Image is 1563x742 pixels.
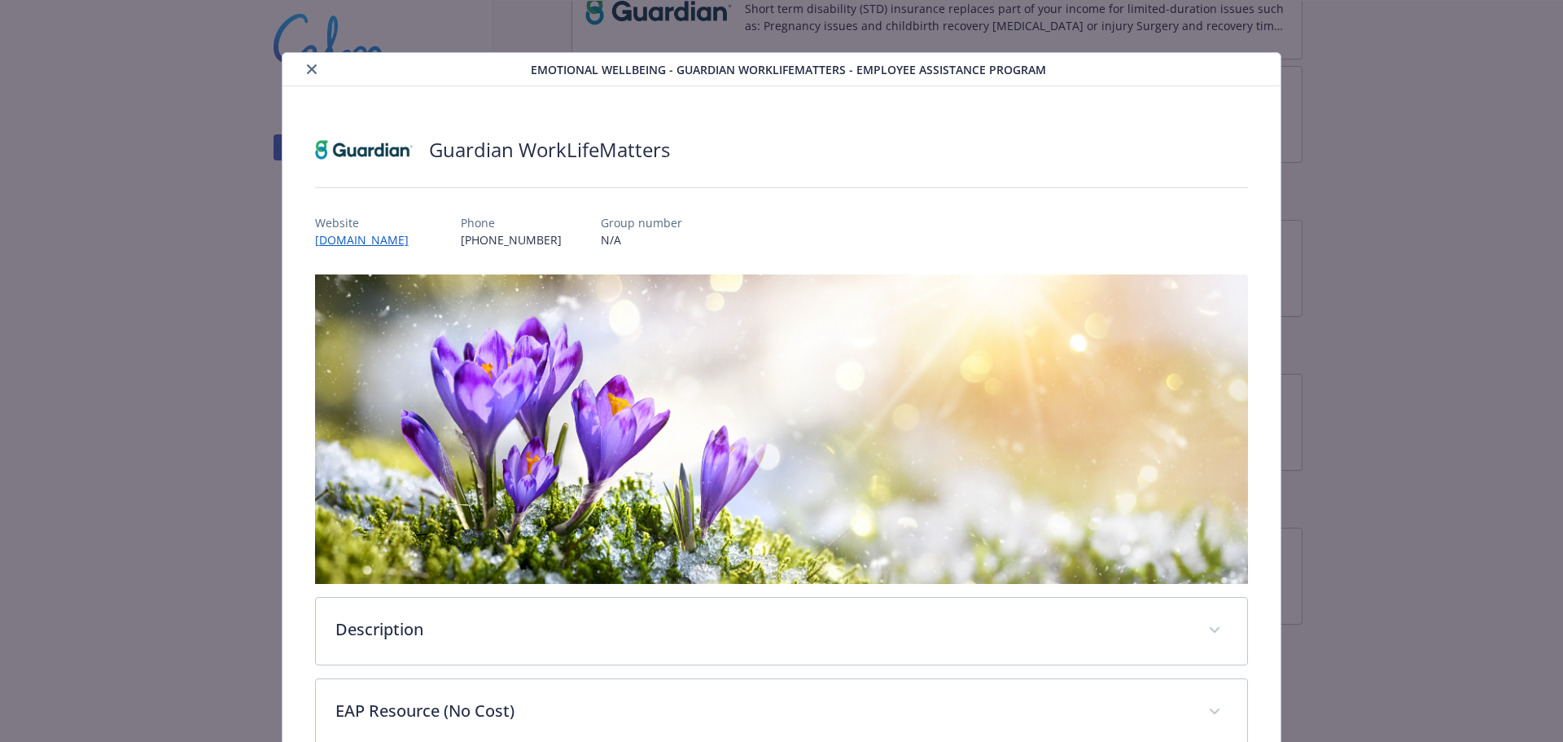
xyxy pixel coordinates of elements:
[302,59,322,79] button: close
[335,617,1189,642] p: Description
[461,214,562,231] p: Phone
[531,61,1046,78] span: Emotional Wellbeing - Guardian WorkLifeMatters - Employee Assistance Program
[429,136,670,164] h2: Guardian WorkLifeMatters
[315,125,413,174] img: Guardian
[315,232,422,248] a: [DOMAIN_NAME]
[335,699,1189,723] p: EAP Resource (No Cost)
[601,214,682,231] p: Group number
[315,214,422,231] p: Website
[601,231,682,248] p: N/A
[461,231,562,248] p: [PHONE_NUMBER]
[315,274,1249,584] img: banner
[316,598,1248,665] div: Description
